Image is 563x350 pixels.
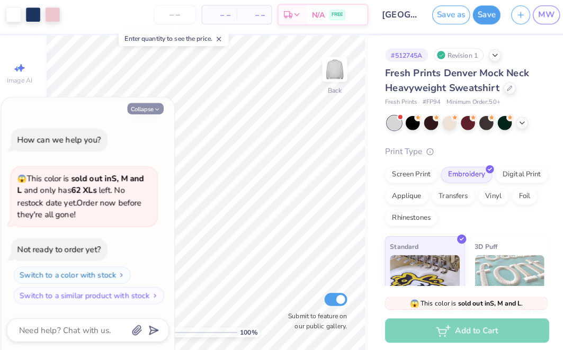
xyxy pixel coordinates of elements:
span: – – [243,13,264,24]
div: Enter quantity to see the price. [121,34,228,49]
input: – – [155,9,196,28]
span: This color is . [406,296,516,306]
span: 100 % [239,325,256,334]
span: Image AI [12,78,37,87]
button: Collapse [129,105,165,116]
a: MW [526,10,552,28]
div: # 512745A [381,51,424,65]
div: How can we help you? [22,136,103,146]
span: 😱 [406,296,415,306]
span: Standard [386,240,414,251]
span: FREE [329,15,340,22]
img: Switch to a color with stock [120,270,127,276]
div: Rhinestones [381,210,433,226]
span: # FP94 [418,100,436,109]
div: Transfers [427,189,469,204]
button: Switch to a similar product with stock [18,285,165,302]
div: Print Type [381,146,542,158]
label: Submit to feature on our public gallery. [281,309,344,328]
span: 😱 [22,174,31,184]
span: Fresh Prints Denver Mock Neck Heavyweight Sweatshirt [381,69,522,96]
span: – – [209,13,230,24]
div: Screen Print [381,167,433,183]
div: Not ready to order yet? [22,243,103,254]
button: Save as [427,10,464,28]
strong: sold out in S, M and L [453,297,515,305]
div: Revision 1 [429,51,478,65]
img: Back [321,61,343,83]
div: Digital Print [489,167,541,183]
span: This color is and only has left . No restock date yet. Order now before they're all gone! [22,173,146,220]
span: N/A [310,13,323,24]
div: Applique [381,189,424,204]
input: Untitled Design [370,8,422,29]
img: 3D Puff [469,254,538,307]
span: Minimum Order: 50 + [441,100,494,109]
button: Switch to a color with stock [18,265,132,282]
div: Embroidery [436,167,486,183]
div: Vinyl [472,189,502,204]
strong: sold out in S, M and L [22,173,146,196]
span: Fresh Prints [381,100,413,109]
span: 3D Puff [469,240,491,251]
strong: 62 XLs [74,185,99,195]
div: Back [325,88,339,97]
button: Save [467,10,494,28]
span: MW [531,13,547,25]
img: Standard [386,254,454,307]
img: Switch to a similar product with stock [153,290,159,297]
div: Foil [505,189,530,204]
